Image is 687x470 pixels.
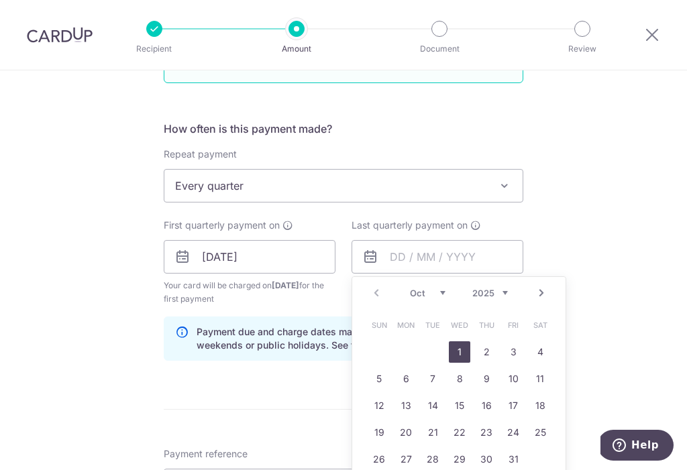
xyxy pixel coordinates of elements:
span: Saturday [529,314,551,336]
span: Monday [395,314,417,336]
span: Last quarterly payment on [352,219,468,232]
input: DD / MM / YYYY [164,240,335,274]
a: 25 [529,422,551,443]
a: 3 [503,341,524,363]
label: Repeat payment [164,148,237,161]
a: 1 [449,341,470,363]
a: 15 [449,395,470,416]
a: 30 [476,449,497,470]
a: 9 [476,368,497,390]
a: 31 [503,449,524,470]
p: Document [390,42,489,56]
a: 16 [476,395,497,416]
a: 13 [395,395,417,416]
a: 6 [395,368,417,390]
span: Payment reference [164,447,248,461]
p: Recipient [105,42,204,56]
a: 19 [368,422,390,443]
a: 24 [503,422,524,443]
p: Review [533,42,632,56]
iframe: Opens a widget where you can find more information [600,430,674,463]
h5: How often is this payment made? [164,121,523,137]
input: DD / MM / YYYY [352,240,523,274]
a: 20 [395,422,417,443]
span: [DATE] [272,280,299,290]
img: CardUp [27,27,93,43]
span: Your card will be charged on [164,279,335,306]
a: 18 [529,395,551,416]
a: 4 [529,341,551,363]
a: 17 [503,395,524,416]
a: 8 [449,368,470,390]
span: Every quarter [164,170,523,202]
p: Amount [247,42,346,56]
span: Every quarter [164,169,523,202]
a: 21 [422,422,443,443]
a: 29 [449,449,470,470]
span: Tuesday [422,314,443,336]
a: 26 [368,449,390,470]
p: Payment due and charge dates may be adjusted if it falls on weekends or public holidays. See fina... [197,325,512,352]
span: First quarterly payment on [164,219,280,232]
a: 14 [422,395,443,416]
a: Next [533,285,549,301]
a: 10 [503,368,524,390]
a: 12 [368,395,390,416]
a: 5 [368,368,390,390]
a: 22 [449,422,470,443]
a: 7 [422,368,443,390]
a: 23 [476,422,497,443]
a: 28 [422,449,443,470]
a: 11 [529,368,551,390]
a: 27 [395,449,417,470]
a: 2 [476,341,497,363]
span: Sunday [368,314,390,336]
span: Wednesday [449,314,470,336]
span: Thursday [476,314,497,336]
span: Friday [503,314,524,336]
